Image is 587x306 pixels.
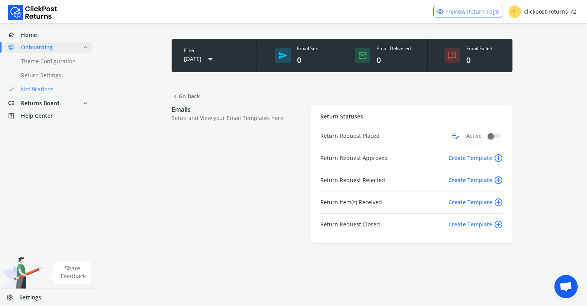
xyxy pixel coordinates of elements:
[82,98,89,109] span: expand_more
[494,152,503,164] span: add_circle_outline
[448,196,503,209] span: Create Template
[466,132,482,140] span: Active
[49,261,91,284] img: share feedback
[509,5,521,18] span: C
[19,294,41,301] span: Settings
[320,113,503,120] p: Return Statuses
[554,275,578,298] div: Open chat
[8,42,21,53] span: handshake
[21,31,37,39] span: Home
[377,55,411,66] div: 0
[448,152,503,164] span: Create Template
[172,91,200,102] span: Go Back
[178,52,250,66] button: [DATE]arrow_drop_down
[8,5,57,20] img: Logo
[466,45,492,52] div: Email Failed
[451,130,460,142] span: edit_note
[494,196,503,209] span: add_circle_outline
[320,221,380,228] span: Return Request Closed
[297,45,320,52] div: Email Sent
[172,91,179,102] span: chevron_left
[5,70,101,81] a: Return Settings
[494,174,503,186] span: add_circle_outline
[448,218,503,231] span: Create Template
[8,110,21,121] span: help_center
[466,55,492,66] div: 0
[21,99,59,107] span: Returns Board
[21,43,53,51] span: Onboarding
[8,98,21,109] span: low_priority
[5,30,92,40] a: homeHome
[21,112,53,120] span: Help Center
[433,6,502,17] a: visibilityPreview Return Page
[205,52,216,66] span: arrow_drop_down
[5,110,92,121] a: help_centerHelp Center
[8,84,15,95] span: done
[178,47,250,54] div: Filter
[172,114,303,122] p: Setup and View your Email Templates here
[82,42,89,53] span: expand_less
[320,176,385,184] span: Return Request Rejected
[320,198,382,206] span: Return Item(s) Received
[320,132,380,140] span: Return Request Placed
[509,5,576,18] div: clickpost-returns-72
[320,154,388,162] span: Return Request Approved
[6,292,19,303] span: settings
[437,6,444,17] span: visibility
[172,105,303,114] p: Emails
[5,56,101,67] a: Theme Configuration
[8,30,21,40] span: home
[494,218,503,231] span: add_circle_outline
[448,174,503,186] span: Create Template
[5,84,101,95] a: doneNotifications
[297,55,320,66] div: 0
[377,45,411,52] div: Email Delivered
